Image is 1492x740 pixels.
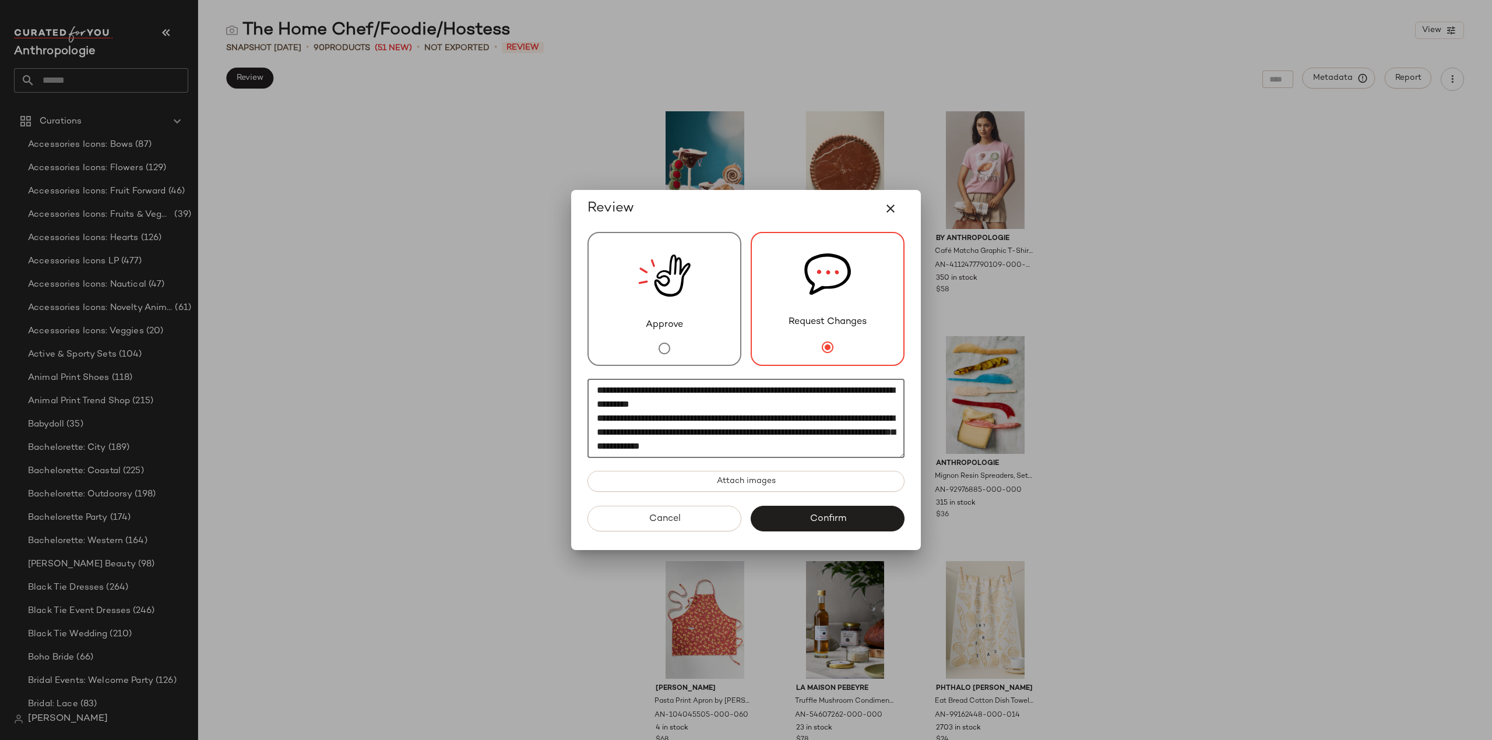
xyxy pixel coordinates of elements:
[789,315,867,329] span: Request Changes
[716,477,776,486] span: Attach images
[646,318,683,332] span: Approve
[804,233,851,315] img: svg%3e
[587,506,741,531] button: Cancel
[587,199,634,218] span: Review
[809,513,846,524] span: Confirm
[587,471,905,492] button: Attach images
[751,506,905,531] button: Confirm
[648,513,680,524] span: Cancel
[638,233,691,318] img: review_new_snapshot.RGmwQ69l.svg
